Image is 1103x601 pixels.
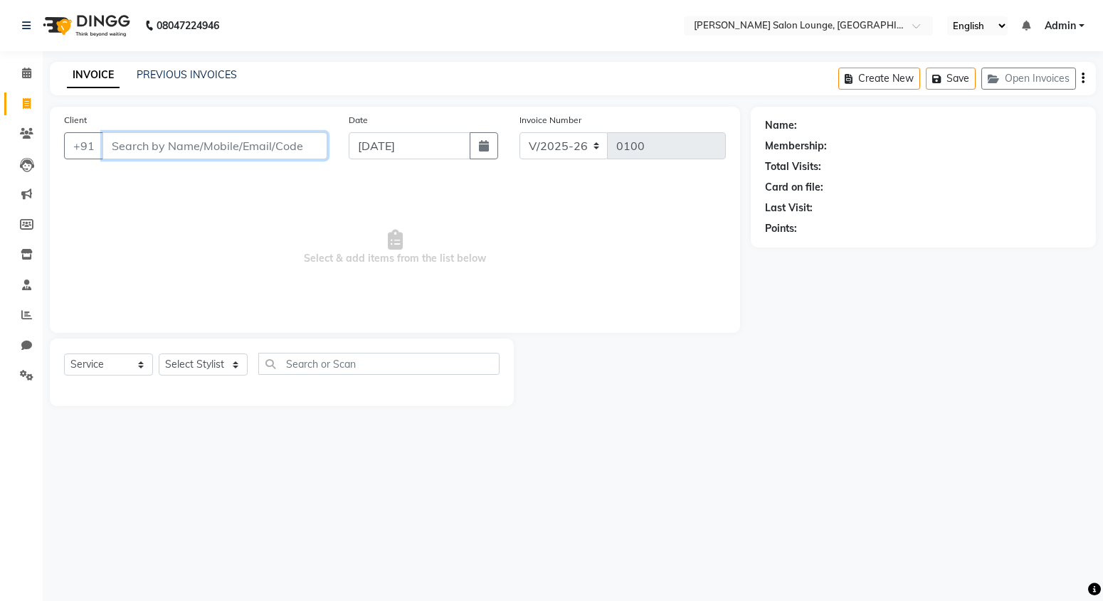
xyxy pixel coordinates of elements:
input: Search or Scan [258,353,500,375]
div: Total Visits: [765,159,821,174]
span: Select & add items from the list below [64,176,726,319]
label: Client [64,114,87,127]
div: Points: [765,221,797,236]
div: Membership: [765,139,827,154]
label: Date [349,114,368,127]
button: Open Invoices [981,68,1076,90]
img: logo [36,6,134,46]
div: Name: [765,118,797,133]
span: Admin [1045,18,1076,33]
button: Create New [838,68,920,90]
button: Save [926,68,976,90]
a: INVOICE [67,63,120,88]
div: Card on file: [765,180,823,195]
b: 08047224946 [157,6,219,46]
button: +91 [64,132,104,159]
label: Invoice Number [519,114,581,127]
div: Last Visit: [765,201,813,216]
a: PREVIOUS INVOICES [137,68,237,81]
input: Search by Name/Mobile/Email/Code [102,132,327,159]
